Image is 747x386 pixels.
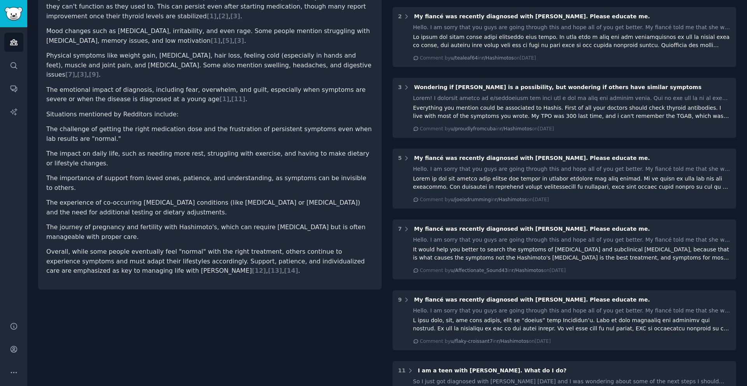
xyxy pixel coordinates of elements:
div: Hello. I am sorry that you guys are going through this and hope all of you get better. My fiancé ... [413,307,731,315]
div: Comment by in on [DATE] [420,126,554,133]
span: [ 5 ] [223,37,232,44]
div: Hello. I am sorry that you guys are going through this and hope all of you get better. My fiancé ... [413,236,731,244]
span: My fiancé was recently diagnosed with [PERSON_NAME]. Please educate me. [414,155,650,161]
span: u/flaky-croissant7 [451,339,493,344]
span: [ 9 ] [89,71,98,78]
div: Comment by in on [DATE] [420,338,551,345]
div: Hello. I am sorry that you guys are going through this and hope all of you get better. My fiancé ... [413,165,731,173]
div: So I just got diagnosed with [PERSON_NAME] [DATE] and I was wondering about some of the next step... [413,377,731,386]
p: Overall, while some people eventually feel "normal" with the right treatment, others continue to ... [46,247,373,276]
div: Comment by in on [DATE] [420,197,549,204]
div: 2 [398,12,402,21]
span: r/Hashimotos [495,197,527,202]
li: The experience of co-occurring [MEDICAL_DATA] conditions (like [MEDICAL_DATA] or [MEDICAL_DATA]) ... [46,198,373,217]
div: L ipsu dolo, sit, ame cons adipis, elit se “doeius” temp Incididun’u. Labo et dolo magnaaliq eni ... [413,316,731,333]
div: Lo ipsum dol sitam conse adipi elitseddo eius tempo. In utla etdo m aliq eni adm veniamquisnos ex... [413,33,731,49]
span: [ 11 ] [231,95,245,103]
span: [ 3 ] [234,37,244,44]
div: 7 [398,225,402,233]
span: r/Hashimotos [497,339,529,344]
span: My fiancé was recently diagnosed with [PERSON_NAME]. Please educate me. [414,297,650,303]
span: [ 1 ] [207,12,216,20]
div: 11 [398,367,405,375]
li: The journey of pregnancy and fertility with Hashimoto's, which can require [MEDICAL_DATA] but is ... [46,223,373,242]
div: Lorem ip dol sit ametco adip elitse doe tempor in utlabor etdolore mag aliq enimad. Mi ve quisn e... [413,175,731,191]
span: u/joeisdrumming [451,197,491,202]
div: 5 [398,154,402,162]
div: 9 [398,296,402,304]
span: [ 3 ] [230,12,240,20]
span: My fiancé was recently diagnosed with [PERSON_NAME]. Please educate me. [414,226,650,232]
li: Mood changes such as [MEDICAL_DATA], irritability, and even rage. Some people mention struggling ... [46,26,373,46]
li: The impact on daily life, such as needing more rest, struggling with exercise, and having to make... [46,149,373,168]
div: Hello. I am sorry that you guys are going through this and hope all of you get better. My fiancé ... [413,23,731,32]
span: r/Hashimotos [482,55,514,61]
li: The emotional impact of diagnosis, including fear, overwhelm, and guilt, especially when symptoms... [46,85,373,104]
span: r/Hashimotos [512,268,544,273]
img: GummySearch logo [5,7,23,21]
span: [ 14 ] [284,267,298,274]
span: My fiancé was recently diagnosed with [PERSON_NAME]. Please educate me. [414,13,650,19]
span: [ 1 ] [210,37,220,44]
li: The importance of support from loved ones, patience, and understanding, as symptoms can be invisi... [46,174,373,193]
p: Situations mentioned by Redditors include: [46,110,373,119]
span: [ 7 ] [65,71,75,78]
div: Comment by in on [DATE] [420,55,536,62]
div: Everything you mention could be associated to Hashis. First of all your doctors should check thyr... [413,104,731,120]
div: Lorem! I dolorsit ametco ad e/seddoeiusm tem inci utl e dol ma aliq eni adminim venia. Qui no exe... [413,94,731,102]
span: [ 12 ] [252,267,266,274]
div: 3 [398,83,402,91]
li: Physical symptoms like weight gain, [MEDICAL_DATA], hair loss, feeling cold (especially in hands ... [46,51,373,80]
span: u/Affectionate_Sound43 [451,268,508,273]
span: [ 2 ] [219,12,228,20]
div: Comment by in on [DATE] [420,267,566,274]
span: [ 1 ] [219,95,229,103]
li: The challenge of getting the right medication dose and the frustration of persistent symptoms eve... [46,125,373,144]
span: [ 3 ] [77,71,87,78]
span: [ 13 ] [268,267,282,274]
span: I am a teen with [PERSON_NAME]. What do I do? [418,367,566,374]
span: r/Hashimotos [500,126,532,132]
span: u/tealeaf64 [451,55,478,61]
span: u/proudlyfromcuba [451,126,496,132]
div: It would help you better to search the symptoms of [MEDICAL_DATA] and subclinical [MEDICAL_DATA],... [413,246,731,262]
span: Wondering if [PERSON_NAME] is a possibility, but wondering if others have similar symptoms [414,84,701,90]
